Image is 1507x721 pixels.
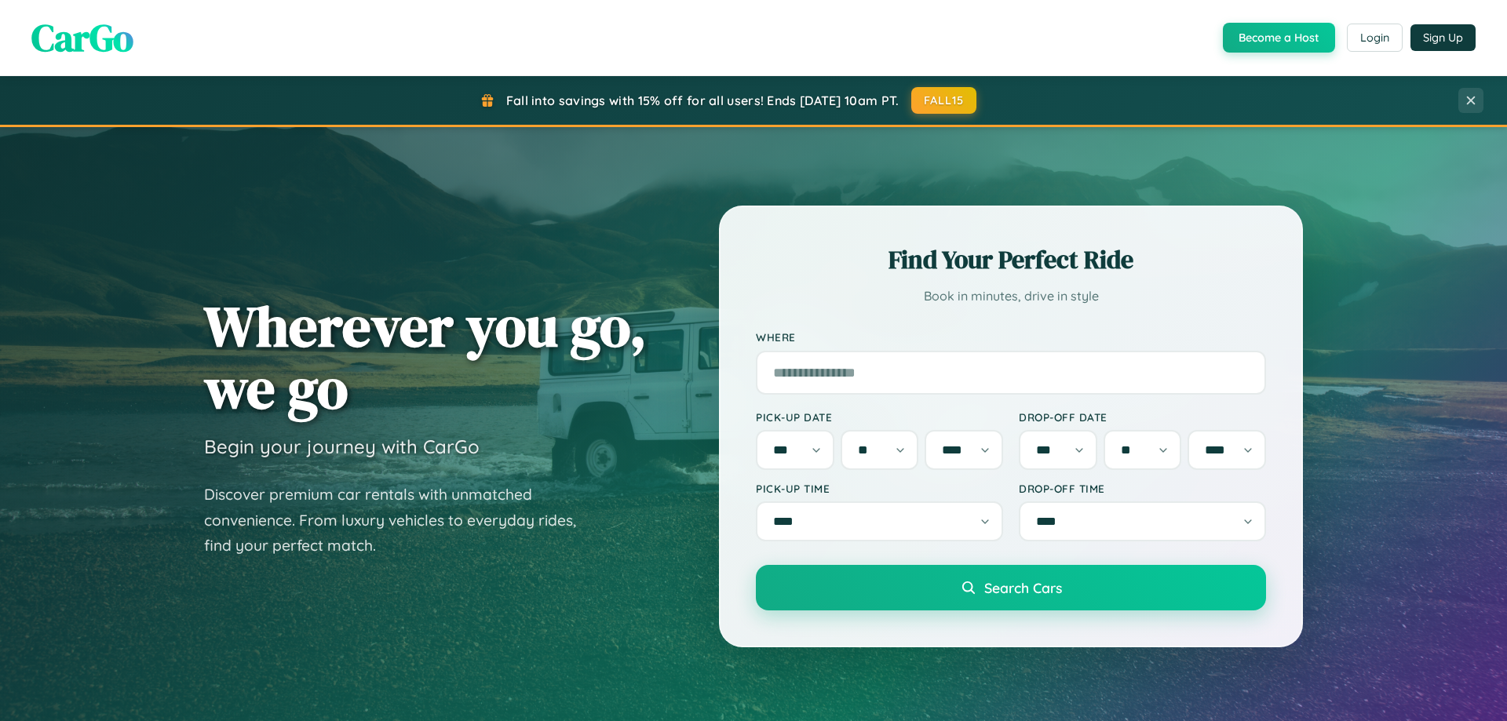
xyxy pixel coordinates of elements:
label: Where [756,331,1266,344]
button: Become a Host [1223,23,1335,53]
label: Drop-off Date [1019,410,1266,424]
h1: Wherever you go, we go [204,295,647,419]
button: Sign Up [1410,24,1476,51]
button: FALL15 [911,87,977,114]
span: Fall into savings with 15% off for all users! Ends [DATE] 10am PT. [506,93,899,108]
p: Book in minutes, drive in style [756,285,1266,308]
span: CarGo [31,12,133,64]
h3: Begin your journey with CarGo [204,435,480,458]
button: Search Cars [756,565,1266,610]
p: Discover premium car rentals with unmatched convenience. From luxury vehicles to everyday rides, ... [204,482,597,559]
button: Login [1347,24,1403,52]
label: Pick-up Time [756,482,1003,495]
label: Drop-off Time [1019,482,1266,495]
h2: Find Your Perfect Ride [756,242,1266,277]
span: Search Cars [984,579,1062,596]
label: Pick-up Date [756,410,1003,424]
